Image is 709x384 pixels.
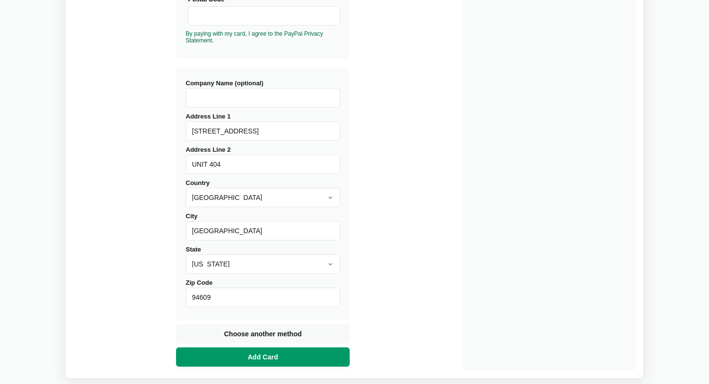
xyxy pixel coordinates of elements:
[186,188,340,207] select: Country
[176,324,350,344] button: Choose another method
[186,279,340,307] label: Zip Code
[186,30,323,44] a: By paying with my card, I agree to the PayPal Privacy Statement.
[246,352,280,362] span: Add Card
[176,347,350,367] button: Add Card
[186,113,340,141] label: Address Line 1
[186,79,340,107] label: Company Name (optional)
[186,288,340,307] input: Zip Code
[186,121,340,141] input: Address Line 1
[186,221,340,240] input: City
[186,254,340,274] select: State
[186,246,340,274] label: State
[222,329,303,339] span: Choose another method
[186,179,340,207] label: Country
[186,146,340,174] label: Address Line 2
[186,212,340,240] label: City
[192,7,336,25] iframe: Secure Credit Card Frame - Postal Code
[186,155,340,174] input: Address Line 2
[186,88,340,107] input: Company Name (optional)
